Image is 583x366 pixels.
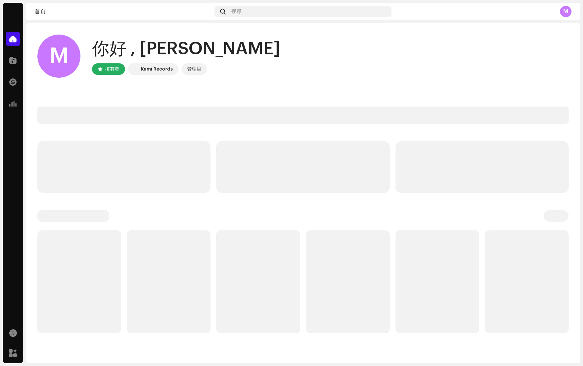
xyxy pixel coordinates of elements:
[92,37,280,60] div: 你好 , [PERSON_NAME]
[187,65,201,73] div: 管理員
[34,9,212,14] div: 首頁
[105,65,119,73] div: 擁有者
[129,65,138,73] img: 33004b37-325d-4a8b-b51f-c12e9b964943
[560,6,572,17] div: M
[37,35,80,78] div: M
[231,9,241,14] span: 搜尋
[141,65,173,73] div: Kami Records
